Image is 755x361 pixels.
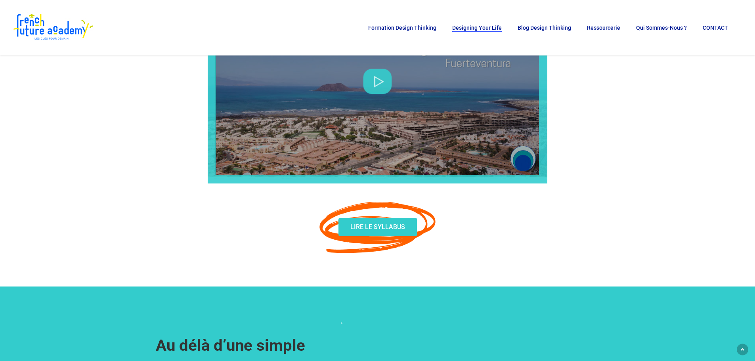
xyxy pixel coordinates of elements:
a: CONTACT [699,25,732,31]
span: LIRE LE SYLLABUS [350,224,405,230]
a: Designing Your Life [448,25,506,31]
span: CONTACT [703,25,728,31]
span: Blog Design Thinking [518,25,571,31]
a: LIRE LE SYLLABUS [338,218,417,236]
a: Qui sommes-nous ? [632,25,691,31]
a: Blog Design Thinking [514,25,575,31]
span: Designing Your Life [452,25,502,31]
a: Ressourcerie [583,25,624,31]
a: Formation Design Thinking [364,25,440,31]
span: Qui sommes-nous ? [636,25,687,31]
img: French Future Academy [11,12,95,44]
span: Formation Design Thinking [368,25,436,31]
span: Ressourcerie [587,25,620,31]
